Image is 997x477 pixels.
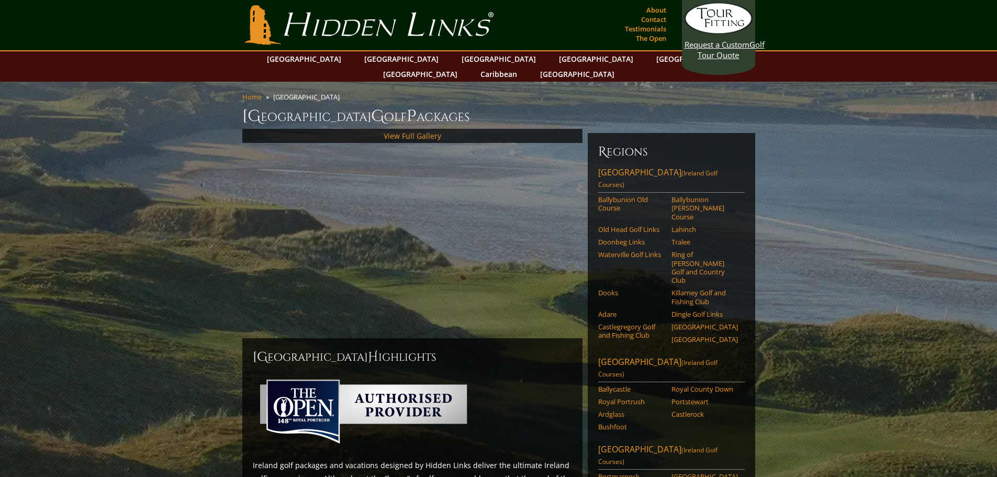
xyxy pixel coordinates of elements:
a: Adare [598,310,665,318]
a: Castlerock [671,410,738,418]
span: (Ireland Golf Courses) [598,169,718,189]
span: Request a Custom [685,39,749,50]
a: [GEOGRAPHIC_DATA] [535,66,620,82]
span: G [371,106,384,127]
a: Ring of [PERSON_NAME] Golf and Country Club [671,250,738,284]
a: View Full Gallery [384,131,441,141]
span: H [368,349,378,365]
h2: [GEOGRAPHIC_DATA] ighlights [253,349,572,365]
a: Lahinch [671,225,738,234]
a: Portstewart [671,397,738,406]
a: Tralee [671,238,738,246]
a: Killarney Golf and Fishing Club [671,289,738,306]
a: Ardglass [598,410,665,418]
a: Royal County Down [671,385,738,393]
a: Ballycastle [598,385,665,393]
a: Ballybunion Old Course [598,195,665,213]
a: Waterville Golf Links [598,250,665,259]
h6: Regions [598,143,745,160]
a: Dooks [598,289,665,297]
a: Old Head Golf Links [598,225,665,234]
a: [GEOGRAPHIC_DATA] [262,51,346,66]
a: Contact [638,12,669,27]
a: Request a CustomGolf Tour Quote [685,3,753,60]
span: (Ireland Golf Courses) [598,358,718,379]
a: [GEOGRAPHIC_DATA] [456,51,541,66]
a: Doonbeg Links [598,238,665,246]
a: [GEOGRAPHIC_DATA] [651,51,736,66]
a: Royal Portrush [598,397,665,406]
a: [GEOGRAPHIC_DATA] [554,51,638,66]
li: [GEOGRAPHIC_DATA] [273,92,344,102]
a: Castlegregory Golf and Fishing Club [598,323,665,340]
a: [GEOGRAPHIC_DATA](Ireland Golf Courses) [598,167,745,193]
span: P [407,106,417,127]
a: [GEOGRAPHIC_DATA] [671,323,738,331]
a: [GEOGRAPHIC_DATA](Ireland Golf Courses) [598,443,745,470]
a: [GEOGRAPHIC_DATA](Ireland Golf Courses) [598,356,745,382]
a: About [644,3,669,17]
a: [GEOGRAPHIC_DATA] [671,335,738,343]
a: Dingle Golf Links [671,310,738,318]
a: Testimonials [622,21,669,36]
a: Ballybunion [PERSON_NAME] Course [671,195,738,221]
a: Bushfoot [598,423,665,431]
span: (Ireland Golf Courses) [598,446,718,466]
a: The Open [633,31,669,46]
a: Home [242,92,262,102]
a: Caribbean [475,66,522,82]
h1: [GEOGRAPHIC_DATA] olf ackages [242,106,755,127]
a: [GEOGRAPHIC_DATA] [359,51,444,66]
a: [GEOGRAPHIC_DATA] [378,66,463,82]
